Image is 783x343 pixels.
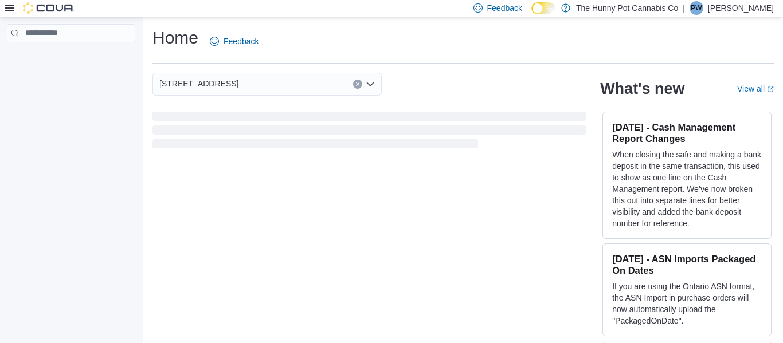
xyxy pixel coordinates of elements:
span: Feedback [224,36,259,47]
p: [PERSON_NAME] [708,1,774,15]
h2: What's new [600,80,684,98]
svg: External link [767,86,774,93]
button: Open list of options [366,80,375,89]
p: When closing the safe and making a bank deposit in the same transaction, this used to show as one... [612,149,762,229]
img: Cova [23,2,75,14]
h3: [DATE] - Cash Management Report Changes [612,121,762,144]
div: Peter Wight [690,1,703,15]
span: [STREET_ADDRESS] [159,77,238,90]
a: Feedback [205,30,263,53]
input: Dark Mode [531,2,555,14]
span: Feedback [487,2,522,14]
h3: [DATE] - ASN Imports Packaged On Dates [612,253,762,276]
a: View allExternal link [737,84,774,93]
h1: Home [152,26,198,49]
span: Loading [152,114,586,151]
button: Clear input [353,80,362,89]
p: | [683,1,685,15]
p: The Hunny Pot Cannabis Co [576,1,678,15]
nav: Complex example [7,45,135,72]
p: If you are using the Ontario ASN format, the ASN Import in purchase orders will now automatically... [612,281,762,326]
span: PW [691,1,702,15]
